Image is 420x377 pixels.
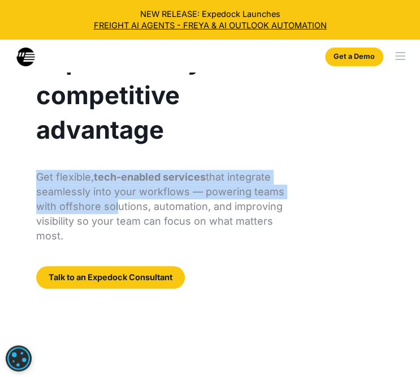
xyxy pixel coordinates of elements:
[8,20,412,31] a: FREIGHT AI AGENTS - FREYA & AI OUTLOOK AUTOMATION
[325,48,383,66] a: Get a Demo
[8,8,412,32] div: NEW RELEASE: Expedock Launches
[36,170,285,243] p: Get flexible, that integrate seamlessly into your workflows — powering teams with offshore soluti...
[94,171,206,183] strong: tech-enabled services
[36,266,185,289] a: Talk to an Expedock Consultant
[387,40,420,72] div: menu
[36,44,285,147] h1: Expedock is your competitive advantage
[232,255,420,377] iframe: Chat Widget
